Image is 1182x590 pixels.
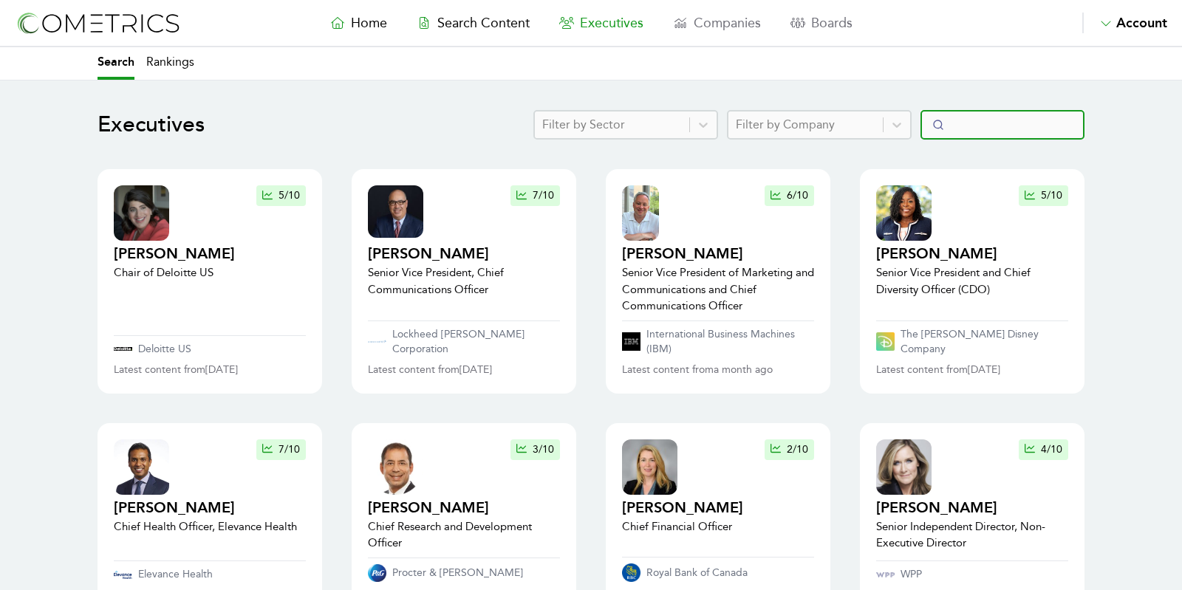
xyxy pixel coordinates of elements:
[646,566,748,580] p: Royal Bank of Canada
[351,15,387,31] span: Home
[1019,439,1068,460] button: 4/10
[368,185,560,315] a: executive profile thumbnail7/10[PERSON_NAME]Senior Vice President, Chief Communications Officer
[114,185,306,329] a: executive profile thumbnail5/10[PERSON_NAME]Chair of Deloitte US
[114,342,306,357] a: Deloitte US
[114,347,132,351] img: company logo
[368,564,560,583] a: Procter & [PERSON_NAME]
[256,439,306,460] button: 7/10
[901,567,922,582] p: WPP
[114,185,169,241] img: executive profile thumbnail
[114,498,297,518] h2: [PERSON_NAME]
[98,47,134,80] a: Search
[622,332,640,351] img: company logo
[510,185,560,206] button: 7/10
[256,185,306,206] button: 5/10
[876,572,895,578] img: company logo
[368,498,560,518] h2: [PERSON_NAME]
[368,185,423,238] img: executive profile thumbnail
[622,185,659,241] img: executive profile thumbnail
[437,15,530,31] span: Search Content
[510,439,560,460] button: 3/10
[876,567,1068,582] a: WPP
[646,327,814,357] p: International Business Machines (IBM)
[114,439,169,495] img: executive profile thumbnail
[901,327,1068,357] p: The [PERSON_NAME] Disney Company
[114,363,238,377] p: Latest content from [DATE]
[114,571,132,579] img: company logo
[622,264,814,315] p: Senior Vice President of Marketing and Communications and Chief Communications Officer
[876,518,1068,552] p: Senior Independent Director, Non-Executive Director
[1116,15,1167,31] span: Account
[920,110,1084,140] input: Search
[622,563,640,582] img: company logo
[368,518,560,552] p: Chief Research and Development Officer
[114,439,306,555] a: executive profile thumbnail7/10[PERSON_NAME]Chief Health Officer, Elevance Health
[876,264,1068,298] p: Senior Vice President and Chief Diversity Officer (CDO)
[876,332,895,351] img: company logo
[876,327,1068,357] a: The [PERSON_NAME] Disney Company
[622,563,814,582] a: Royal Bank of Canada
[876,439,932,495] img: executive profile thumbnail
[544,13,658,33] a: Executives
[811,15,853,31] span: Boards
[765,439,814,460] button: 2/10
[98,112,205,138] h1: Executives
[622,363,773,377] p: Latest content from a month ago
[368,327,560,357] a: Lockheed [PERSON_NAME] Corporation
[622,439,814,552] a: executive profile thumbnail2/10[PERSON_NAME]Chief Financial Officer
[876,244,1068,264] h2: [PERSON_NAME]
[368,363,492,377] p: Latest content from [DATE]
[402,13,544,33] a: Search Content
[15,10,181,37] img: logo-refresh-RPX2ODFg.svg
[1082,13,1167,33] button: Account
[776,13,867,33] a: Boards
[622,439,677,495] img: executive profile thumbnail
[368,564,386,583] img: company logo
[622,518,743,535] p: Chief Financial Officer
[580,15,643,31] span: Executives
[876,185,1068,315] a: executive profile thumbnail5/10[PERSON_NAME]Senior Vice President and Chief Diversity Officer (CDO)
[368,244,560,264] h2: [PERSON_NAME]
[146,47,194,80] a: Rankings
[114,244,235,264] h2: [PERSON_NAME]
[876,498,1068,518] h2: [PERSON_NAME]
[622,327,814,357] a: International Business Machines (IBM)
[368,439,423,495] img: executive profile thumbnail
[138,567,213,582] p: Elevance Health
[765,185,814,206] button: 6/10
[315,13,402,33] a: Home
[1019,185,1068,206] button: 5/10
[658,13,776,33] a: Companies
[114,264,235,281] p: Chair of Deloitte US
[368,439,560,552] a: executive profile thumbnail3/10[PERSON_NAME]Chief Research and Development Officer
[876,185,932,241] img: executive profile thumbnail
[138,342,191,357] p: Deloitte US
[114,518,297,535] p: Chief Health Officer, Elevance Health
[876,363,1000,377] p: Latest content from [DATE]
[622,185,814,315] a: executive profile thumbnail6/10[PERSON_NAME]Senior Vice President of Marketing and Communications...
[694,15,761,31] span: Companies
[622,244,814,264] h2: [PERSON_NAME]
[392,327,560,357] p: Lockheed [PERSON_NAME] Corporation
[368,264,560,298] p: Senior Vice President, Chief Communications Officer
[392,566,523,580] p: Procter & [PERSON_NAME]
[114,567,306,582] a: Elevance Health
[368,336,386,348] img: company logo
[622,498,743,518] h2: [PERSON_NAME]
[876,439,1068,555] a: executive profile thumbnail4/10[PERSON_NAME]Senior Independent Director, Non-Executive Director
